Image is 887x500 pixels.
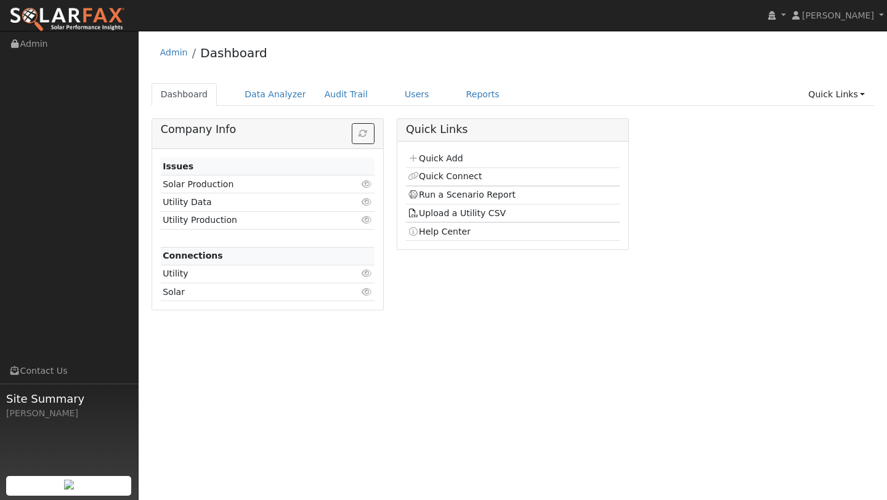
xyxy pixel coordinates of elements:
a: Help Center [408,227,471,236]
a: Quick Links [799,83,874,106]
strong: Connections [163,251,223,260]
a: Dashboard [200,46,267,60]
i: Click to view [362,216,373,224]
span: Site Summary [6,390,132,407]
a: Admin [160,47,188,57]
a: Data Analyzer [235,83,315,106]
h5: Company Info [161,123,375,136]
h5: Quick Links [406,123,620,136]
i: Click to view [362,269,373,278]
img: retrieve [64,480,74,490]
td: Solar Production [161,175,340,193]
td: Utility [161,265,340,283]
a: Reports [457,83,509,106]
a: Upload a Utility CSV [408,208,506,218]
a: Run a Scenario Report [408,190,516,200]
a: Dashboard [152,83,217,106]
a: Audit Trail [315,83,377,106]
a: Users [395,83,439,106]
i: Click to view [362,288,373,296]
img: SolarFax [9,7,125,33]
td: Solar [161,283,340,301]
a: Quick Add [408,153,463,163]
span: [PERSON_NAME] [802,10,874,20]
a: Quick Connect [408,171,482,181]
i: Click to view [362,198,373,206]
i: Click to view [362,180,373,188]
div: [PERSON_NAME] [6,407,132,420]
td: Utility Data [161,193,340,211]
strong: Issues [163,161,193,171]
td: Utility Production [161,211,340,229]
